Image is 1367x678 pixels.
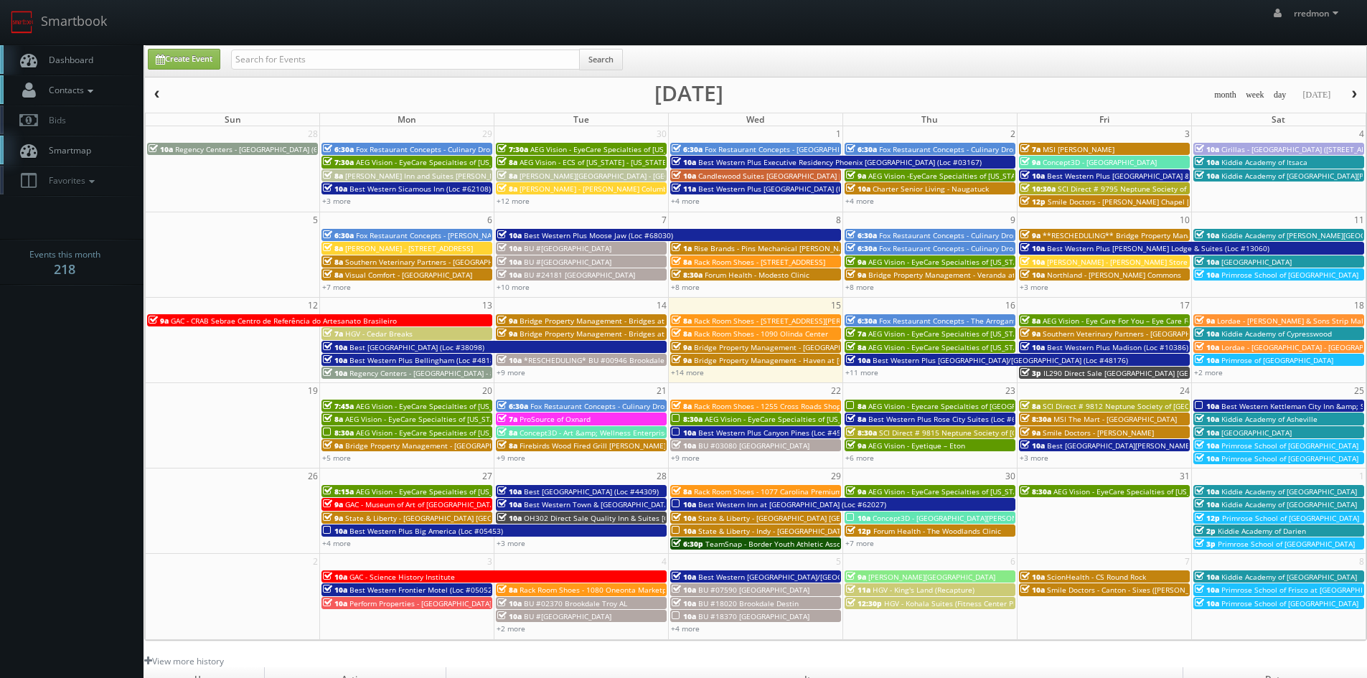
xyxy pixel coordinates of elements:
span: 10a [672,441,696,451]
span: [PERSON_NAME][GEOGRAPHIC_DATA] - [GEOGRAPHIC_DATA] [520,171,723,181]
span: 6:30a [846,230,877,240]
span: 10a [1195,230,1219,240]
span: 8a [672,401,692,411]
span: TeamSnap - Border Youth Athletic Association [705,539,865,549]
span: BU #02370 Brookdale Troy AL [524,598,627,608]
span: 9a [497,316,517,326]
span: Bridge Property Management - Bridges at [GEOGRAPHIC_DATA] [520,329,737,339]
span: Best Western Plus Rose City Suites (Loc #66042) [868,414,1035,424]
span: 10a [323,355,347,365]
span: 10a [672,171,696,181]
span: Regency Centers - [GEOGRAPHIC_DATA] - 80043 [349,368,512,378]
span: 10a [672,499,696,509]
span: Best [GEOGRAPHIC_DATA] (Loc #38098) [349,342,484,352]
span: Best Western Plus [GEOGRAPHIC_DATA]/[GEOGRAPHIC_DATA] (Loc #48176) [873,355,1128,365]
span: 6:30a [323,230,354,240]
span: Bridge Property Management - [GEOGRAPHIC_DATA] at [GEOGRAPHIC_DATA] [345,441,606,451]
span: 10a [497,598,522,608]
span: 6:30a [846,243,877,253]
a: +11 more [845,367,878,377]
span: 8a [846,414,866,424]
span: Fox Restaurant Concepts - Culinary Dropout - [GEOGRAPHIC_DATA] [356,144,583,154]
span: Kiddie Academy of Itsaca [1221,157,1307,167]
span: Best [GEOGRAPHIC_DATA][PERSON_NAME] (Loc #32091) [1047,441,1239,451]
span: AEG Vision -EyeCare Specialties of [US_STATE] – Eyes On Sammamish [868,171,1107,181]
span: 8a [846,401,866,411]
span: **RESCHEDULING** Bridge Property Management - [GEOGRAPHIC_DATA] [1043,230,1295,240]
span: 8a [323,171,343,181]
span: 10a [323,368,347,378]
span: 7:30a [323,157,354,167]
span: Fox Restaurant Concepts - [GEOGRAPHIC_DATA] - [GEOGRAPHIC_DATA] [705,144,944,154]
span: Contacts [42,84,97,96]
span: [PERSON_NAME] - [STREET_ADDRESS] [345,243,473,253]
span: rredmon [1294,7,1343,19]
span: Regency Centers - [GEOGRAPHIC_DATA] (63020) [175,144,337,154]
span: 10a [1195,329,1219,339]
a: +3 more [1020,282,1048,292]
span: Best Western Plus [GEOGRAPHIC_DATA] (Loc #35038) [698,184,880,194]
button: day [1269,86,1292,104]
span: 7a [323,329,343,339]
span: State & Liberty - [GEOGRAPHIC_DATA] [GEOGRAPHIC_DATA] [698,513,899,523]
span: 6:30a [497,401,528,411]
span: 10a [846,184,870,194]
span: 9a [846,441,866,451]
span: Fox Restaurant Concepts - Culinary Dropout - [GEOGRAPHIC_DATA] [879,230,1106,240]
span: Bridge Property Management - Veranda at [GEOGRAPHIC_DATA] [868,270,1088,280]
span: 10a [497,513,522,523]
span: 6:30a [672,144,703,154]
span: AEG Vision - EyeCare Specialties of [US_STATE] – [PERSON_NAME] EyeCare [868,329,1123,339]
span: 10a [1195,270,1219,280]
span: 10a [1195,171,1219,181]
a: +5 more [322,453,351,463]
span: 10a [672,157,696,167]
span: 10a [672,428,696,438]
span: Best Western [GEOGRAPHIC_DATA]/[GEOGRAPHIC_DATA] (Loc #05785) [698,572,937,582]
span: 8a [497,585,517,595]
span: 10a [1020,243,1045,253]
span: 10a [1195,257,1219,267]
a: Create Event [148,49,220,70]
span: AEG Vision - Eye Care For You – Eye Care For You ([PERSON_NAME]) [1043,316,1273,326]
span: AEG Vision - EyeCare Specialties of [US_STATE] – [PERSON_NAME] Eye Care [868,257,1125,267]
span: 8a [323,257,343,267]
span: 8a [1020,316,1040,326]
span: 3p [1195,539,1216,549]
span: BU #[GEOGRAPHIC_DATA] [524,257,611,267]
span: 10a [1020,270,1045,280]
span: Smile Doctors - Canton - Sixes ([PERSON_NAME] Smile) [1047,585,1235,595]
a: +7 more [845,538,874,548]
span: HGV - King's Land (Recapture) [873,585,974,595]
span: 12p [1195,513,1220,523]
span: 10a [1020,257,1045,267]
span: OH302 Direct Sale Quality Inn & Suites [GEOGRAPHIC_DATA] - [GEOGRAPHIC_DATA] [524,513,809,523]
span: 10a [846,513,870,523]
span: 10a [672,585,696,595]
span: Northland - [PERSON_NAME] Commons [1047,270,1181,280]
span: State & Liberty - Indy - [GEOGRAPHIC_DATA] IN [698,526,858,536]
span: Rack Room Shoes - [STREET_ADDRESS][PERSON_NAME] [694,316,882,326]
span: 9a [672,355,692,365]
span: 9a [672,342,692,352]
span: State & Liberty - [GEOGRAPHIC_DATA] [GEOGRAPHIC_DATA] [345,513,546,523]
span: 2p [1195,526,1216,536]
span: Rack Room Shoes - [STREET_ADDRESS] [694,257,825,267]
span: 8:30a [846,428,877,438]
span: Smartmap [42,144,91,156]
span: 9a [323,499,343,509]
span: Fox Restaurant Concepts - Culinary Dropout - Tempe [879,243,1059,253]
span: 12p [1020,197,1046,207]
span: Visual Comfort - [GEOGRAPHIC_DATA] [345,270,472,280]
span: SCI Direct # 9795 Neptune Society of Chico [1058,184,1207,194]
span: AEG Vision - ECS of [US_STATE] - [US_STATE] Valley Family Eye Care [520,157,748,167]
span: Firebirds Wood Fired Grill [PERSON_NAME] [520,441,666,451]
span: Best Western Sicamous Inn (Loc #62108) [349,184,491,194]
span: MSI The Mart - [GEOGRAPHIC_DATA] [1053,414,1177,424]
span: Primrose School of [GEOGRAPHIC_DATA] [1221,441,1358,451]
a: +8 more [671,282,700,292]
span: 9a [149,316,169,326]
span: 8a [672,316,692,326]
span: Southern Veterinary Partners - [GEOGRAPHIC_DATA] [1043,329,1221,339]
span: 8a [672,486,692,496]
